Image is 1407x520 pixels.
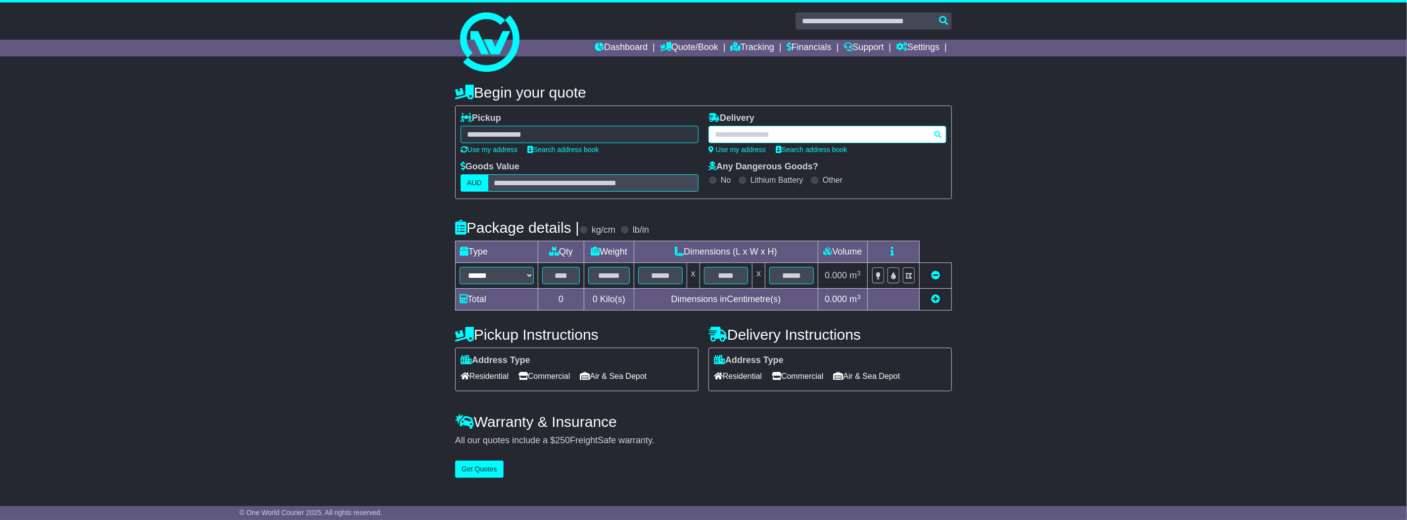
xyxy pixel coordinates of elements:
td: x [687,263,700,289]
td: Dimensions in Centimetre(s) [634,289,818,311]
td: Kilo(s) [584,289,634,311]
span: Air & Sea Depot [834,368,900,384]
typeahead: Please provide city [708,126,946,143]
a: Quote/Book [660,40,718,56]
button: Get Quotes [455,461,504,478]
h4: Warranty & Insurance [455,414,952,430]
a: Settings [896,40,939,56]
td: Type [456,241,538,263]
a: Support [844,40,884,56]
h4: Begin your quote [455,84,952,101]
a: Financials [787,40,832,56]
label: AUD [461,174,488,192]
span: 250 [555,435,570,445]
span: 0 [593,294,598,304]
a: Search address book [527,146,599,154]
label: Address Type [461,355,530,366]
h4: Pickup Instructions [455,326,699,343]
span: Residential [461,368,509,384]
td: Volume [818,241,867,263]
td: Total [456,289,538,311]
span: 0.000 [825,270,847,280]
sup: 3 [857,293,861,301]
span: m [849,294,861,304]
span: Commercial [518,368,570,384]
sup: 3 [857,269,861,277]
td: x [752,263,765,289]
td: Weight [584,241,634,263]
td: Qty [538,241,584,263]
label: Other [823,175,843,185]
td: 0 [538,289,584,311]
a: Search address book [776,146,847,154]
span: Air & Sea Depot [580,368,647,384]
a: Tracking [731,40,774,56]
td: Dimensions (L x W x H) [634,241,818,263]
a: Use my address [461,146,517,154]
h4: Delivery Instructions [708,326,952,343]
label: No [721,175,731,185]
span: Commercial [772,368,823,384]
label: Delivery [708,113,754,124]
div: All our quotes include a $ FreightSafe warranty. [455,435,952,446]
span: Residential [714,368,762,384]
label: lb/in [633,225,649,236]
span: © One World Courier 2025. All rights reserved. [239,509,382,517]
a: Use my address [708,146,766,154]
label: Goods Value [461,161,519,172]
label: Address Type [714,355,784,366]
a: Remove this item [931,270,940,280]
label: Any Dangerous Goods? [708,161,818,172]
a: Add new item [931,294,940,304]
label: kg/cm [592,225,615,236]
h4: Package details | [455,219,579,236]
label: Pickup [461,113,501,124]
span: 0.000 [825,294,847,304]
span: m [849,270,861,280]
label: Lithium Battery [750,175,803,185]
a: Dashboard [595,40,648,56]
